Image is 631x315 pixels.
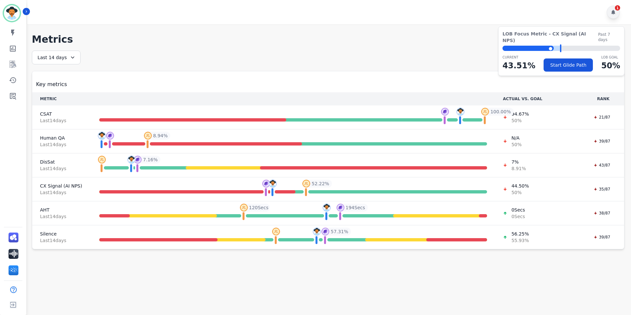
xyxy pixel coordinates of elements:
[32,92,91,105] th: METRIC
[321,228,329,236] img: profile-pic
[456,108,464,116] img: profile-pic
[40,159,83,165] span: DisSat
[313,228,321,236] img: profile-pic
[590,186,614,192] div: 35/87
[134,156,142,164] img: profile-pic
[615,5,620,11] div: 1
[511,207,525,213] span: 0 Secs
[249,204,269,211] span: 120 Secs
[495,92,582,105] th: ACTUAL VS. GOAL
[4,5,20,21] img: Bordered avatar
[40,207,83,213] span: AHT
[601,60,620,72] p: 50 %
[262,180,270,188] img: profile-pic
[40,237,83,244] span: Last 14 day s
[511,165,526,172] span: 8.91 %
[269,180,277,188] img: profile-pic
[331,228,348,235] span: 57.31 %
[153,132,168,139] span: 8.94 %
[40,165,83,172] span: Last 14 day s
[143,156,157,163] span: 7.16 %
[441,108,449,116] img: profile-pic
[590,234,614,240] div: 39/87
[544,58,593,72] button: Start Glide Path
[128,156,135,164] img: profile-pic
[582,92,624,105] th: RANK
[40,135,83,141] span: Human QA
[511,231,529,237] span: 56.25 %
[98,156,106,164] img: profile-pic
[511,183,529,189] span: 44.50 %
[40,213,83,220] span: Last 14 day s
[36,80,67,88] span: Key metrics
[590,114,614,121] div: 21/87
[40,189,83,196] span: Last 14 day s
[272,228,280,236] img: profile-pic
[511,141,522,148] span: 50 %
[511,117,529,124] span: 50 %
[32,34,624,45] h1: Metrics
[502,60,535,72] p: 43.51 %
[40,117,83,124] span: Last 14 day s
[598,32,620,42] span: Past 7 days
[511,135,522,141] span: N/A
[502,46,554,51] div: ⬤
[337,204,344,212] img: profile-pic
[240,204,248,212] img: profile-pic
[40,231,83,237] span: Silence
[323,204,331,212] img: profile-pic
[590,162,614,169] div: 43/87
[32,51,81,64] div: Last 14 days
[511,111,529,117] span: 94.67 %
[40,141,83,148] span: Last 14 day s
[502,55,535,60] p: CURRENT
[98,132,106,140] img: profile-pic
[502,31,598,44] span: LOB Focus Metric - CX Signal (AI NPS)
[302,180,310,188] img: profile-pic
[511,237,529,244] span: 55.93 %
[346,204,365,211] span: 194 Secs
[144,132,152,140] img: profile-pic
[106,132,114,140] img: profile-pic
[490,108,511,115] span: 100.00 %
[601,55,620,60] p: LOB Goal
[511,213,525,220] span: 0 Secs
[481,108,489,116] img: profile-pic
[590,138,614,145] div: 39/87
[590,210,614,216] div: 38/87
[511,159,526,165] span: 7 %
[40,183,83,189] span: CX Signal (AI NPS)
[511,189,529,196] span: 50 %
[40,111,83,117] span: CSAT
[312,180,329,187] span: 52.22 %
